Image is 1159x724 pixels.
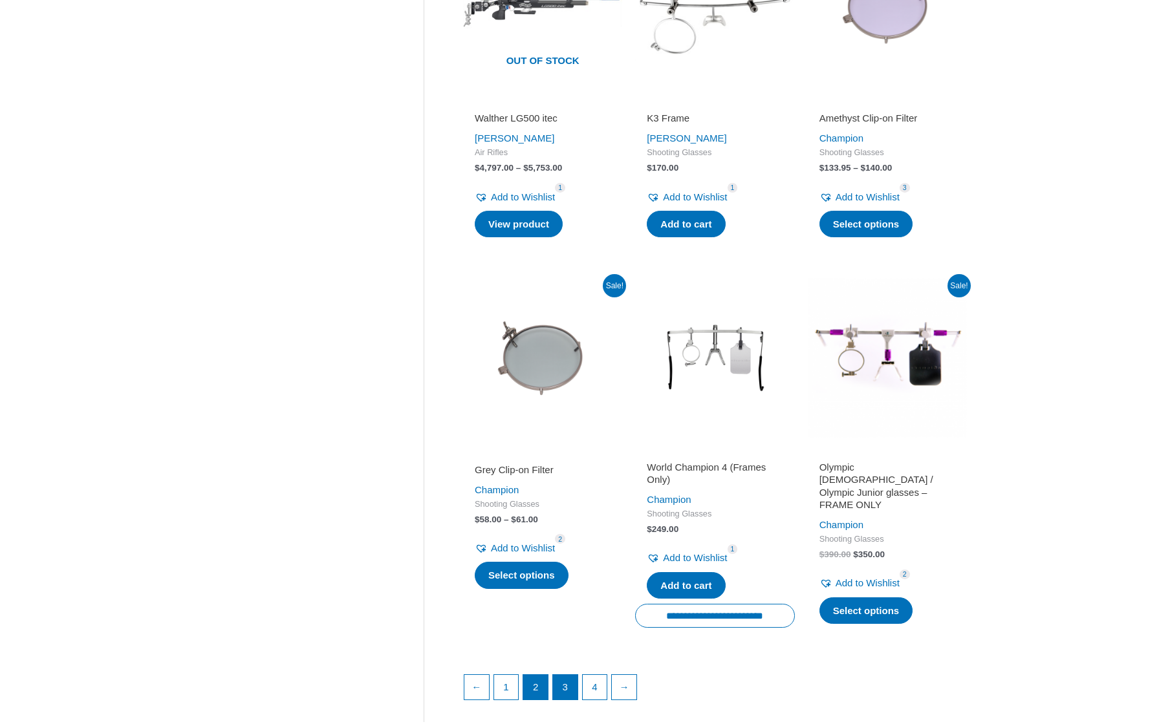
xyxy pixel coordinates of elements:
[819,163,825,173] span: $
[819,597,913,624] a: Select options for “Olympic Lady / Olympic Junior glasses - FRAME ONLY”
[475,499,611,510] span: Shooting Glasses
[853,549,885,559] bdi: 350.00
[819,519,863,530] a: Champion
[819,461,955,516] a: Olympic [DEMOGRAPHIC_DATA] / Olympic Junior glasses – FRAME ONLY
[475,445,611,461] iframe: Customer reviews powered by Trustpilot
[647,188,727,206] a: Add to Wishlist
[728,183,738,193] span: 1
[647,524,652,534] span: $
[948,274,971,297] span: Sale!
[475,112,611,129] a: Walther LG500 itec
[473,47,612,77] span: Out of stock
[475,562,569,589] a: Select options for “Grey Clip-on Filter”
[819,549,851,559] bdi: 390.00
[516,163,521,173] span: –
[647,524,678,534] bdi: 249.00
[647,112,783,125] h2: K3 Frame
[819,534,955,545] span: Shooting Glasses
[555,183,565,193] span: 1
[647,549,727,567] a: Add to Wishlist
[475,94,611,109] iframe: Customer reviews powered by Trustpilot
[464,675,489,699] a: ←
[635,278,794,437] img: WORLD CHAMPION 4
[647,572,725,599] a: Add to cart: “World Champion 4 (Frames Only)”
[491,542,555,553] span: Add to Wishlist
[647,461,783,486] h2: World Champion 4 (Frames Only)
[836,577,900,588] span: Add to Wishlist
[647,94,783,109] iframe: Customer reviews powered by Trustpilot
[861,163,866,173] span: $
[475,133,554,144] a: [PERSON_NAME]
[475,539,555,557] a: Add to Wishlist
[853,549,858,559] span: $
[861,163,893,173] bdi: 140.00
[583,675,607,699] a: Page 4
[475,515,480,524] span: $
[647,147,783,158] span: Shooting Glasses
[819,112,955,125] h2: Amethyst Clip-on Filter
[463,278,622,437] img: Grey clip-on filter
[475,112,611,125] h2: Walther LG500 itec
[475,463,611,481] a: Grey Clip-on Filter
[853,163,858,173] span: –
[523,163,562,173] bdi: 5,753.00
[819,445,955,461] iframe: Customer reviews powered by Trustpilot
[475,515,501,524] bdi: 58.00
[475,211,563,238] a: Select options for “Walther LG500 itec”
[647,163,652,173] span: $
[555,534,565,544] span: 2
[475,163,480,173] span: $
[647,133,726,144] a: [PERSON_NAME]
[819,188,900,206] a: Add to Wishlist
[647,509,783,520] span: Shooting Glasses
[663,552,727,563] span: Add to Wishlist
[900,570,910,579] span: 2
[475,188,555,206] a: Add to Wishlist
[463,674,967,707] nav: Product Pagination
[504,515,509,524] span: –
[819,112,955,129] a: Amethyst Clip-on Filter
[836,191,900,202] span: Add to Wishlist
[819,461,955,511] h2: Olympic [DEMOGRAPHIC_DATA] / Olympic Junior glasses – FRAME ONLY
[612,675,636,699] a: →
[511,515,516,524] span: $
[647,445,783,461] iframe: Customer reviews powered by Trustpilot
[647,112,783,129] a: K3 Frame
[523,163,528,173] span: $
[819,549,825,559] span: $
[475,463,611,476] h2: Grey Clip-on Filter
[808,278,967,437] img: Olympic Lady / Olympic Junior glasses
[647,461,783,491] a: World Champion 4 (Frames Only)
[475,484,519,495] a: Champion
[475,147,611,158] span: Air Rifles
[475,163,514,173] bdi: 4,797.00
[819,211,913,238] a: Select options for “Amethyst Clip-on Filter”
[900,183,910,193] span: 3
[511,515,537,524] bdi: 61.00
[819,574,900,592] a: Add to Wishlist
[819,163,851,173] bdi: 133.95
[819,94,955,109] iframe: Customer reviews powered by Trustpilot
[819,133,863,144] a: Champion
[494,675,519,699] a: Page 1
[647,211,725,238] a: Add to cart: “K3 Frame”
[603,274,626,297] span: Sale!
[491,191,555,202] span: Add to Wishlist
[728,544,738,554] span: 1
[523,675,548,699] span: Page 2
[647,494,691,505] a: Champion
[647,163,678,173] bdi: 170.00
[663,191,727,202] span: Add to Wishlist
[819,147,955,158] span: Shooting Glasses
[553,675,578,699] a: Page 3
